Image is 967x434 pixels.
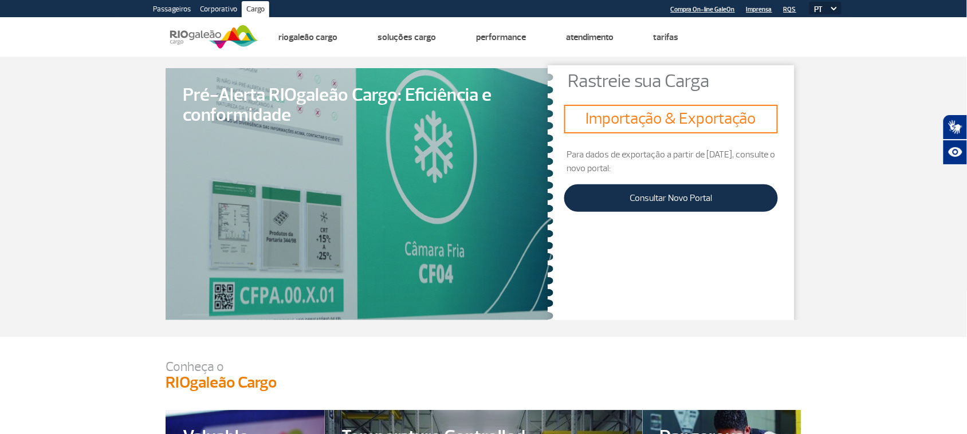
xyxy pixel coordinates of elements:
img: leia-mais [183,129,207,152]
a: Tarifas [654,31,679,43]
h3: Importação & Exportação [569,131,773,150]
a: Riogaleão Cargo [278,31,337,43]
a: Corporativo [195,1,242,19]
button: Abrir recursos assistivos. [943,140,967,165]
a: Compra On-line GaleOn [671,6,735,13]
span: Pré-Alerta RIOgaleão Cargo: Eficiência e conformidade [183,85,536,125]
img: grafismo [569,58,773,93]
a: Soluções Cargo [378,31,436,43]
button: Abrir tradutor de língua de sinais. [943,115,967,140]
a: Passageiros [148,1,195,19]
a: RQS [784,6,796,13]
h3: RIOgaleão Cargo [166,373,801,393]
a: Performance [476,31,526,43]
a: Cargo [242,1,269,19]
p: Para dados de exportação a partir de [DATE], consulte o novo portal: [564,169,778,196]
a: Consultar Novo Portal [564,206,778,233]
a: Imprensa [746,6,772,13]
a: Atendimento [566,31,614,43]
div: Plugin de acessibilidade da Hand Talk. [943,115,967,165]
p: Rastreie sua Carga [568,93,801,112]
a: Pré-Alerta RIOgaleão Cargo: Eficiência e conformidade [166,68,553,320]
p: Conheça o [166,360,801,373]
